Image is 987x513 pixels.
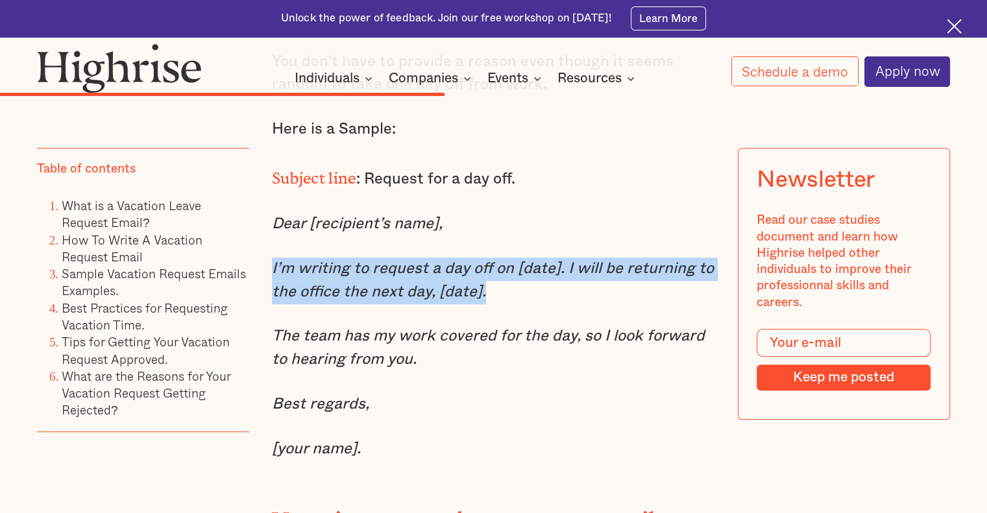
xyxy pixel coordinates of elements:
div: Companies [389,71,475,86]
em: Dear [recipient’s name], [272,216,443,232]
p: Here is a Sample: [272,118,715,141]
em: I’m writing to request a day off on [date]. I will be returning to the office the next day, [date]. [272,261,714,300]
img: Highrise logo [37,43,202,93]
em: Best regards, [272,396,369,412]
a: Tips for Getting Your Vacation Request Approved. [62,333,230,368]
div: Read our case studies document and learn how Highrise helped other individuals to improve their p... [757,213,931,311]
a: Best Practices for Requesting Vacation Time. [62,298,228,334]
p: : Request for a day off. [272,163,715,191]
a: How To Write A Vacation Request Email [62,230,202,266]
a: What is a Vacation Leave Request Email? [62,196,201,232]
div: Events [487,71,545,86]
a: Apply now [864,56,950,87]
div: Events [487,71,528,86]
a: What are the Reasons for Your Vacation Request Getting Rejected? [62,366,230,420]
div: Table of contents [37,161,136,177]
div: Companies [389,71,458,86]
div: Individuals [295,71,376,86]
div: Unlock the power of feedback. Join our free workshop on [DATE]! [281,11,612,26]
div: Resources [557,71,639,86]
div: Newsletter [757,167,875,194]
a: Schedule a demo [731,56,859,86]
form: Modal Form [757,329,931,391]
a: Learn More [631,6,707,30]
em: [your name]. [272,441,361,457]
img: Cross icon [947,19,962,34]
input: Keep me posted [757,364,931,390]
div: Resources [557,71,622,86]
a: Sample Vacation Request Emails Examples. [62,264,246,300]
div: Individuals [295,71,359,86]
input: Your e-mail [757,329,931,357]
em: The team has my work covered for the day, so I look forward to hearing from you. [272,328,705,367]
strong: Subject line [272,169,356,179]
